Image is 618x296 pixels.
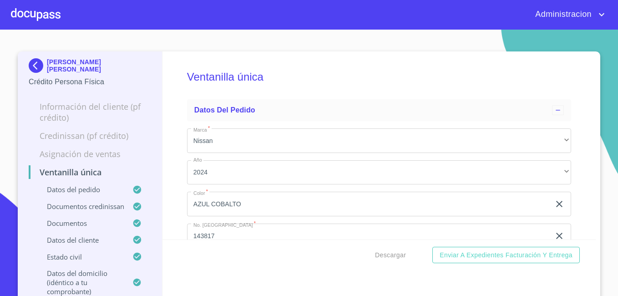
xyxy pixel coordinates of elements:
button: clear input [554,230,565,241]
p: Datos del pedido [29,185,132,194]
p: Información del cliente (PF crédito) [29,101,151,123]
p: Ventanilla única [29,167,151,178]
button: Enviar a Expedientes Facturación y Entrega [432,247,580,264]
span: Enviar a Expedientes Facturación y Entrega [440,250,572,261]
h5: Ventanilla única [187,58,571,96]
p: Documentos [29,219,132,228]
p: Datos del domicilio (idéntico a tu comprobante) [29,269,132,296]
p: Credinissan (PF crédito) [29,130,151,141]
p: Estado civil [29,252,132,261]
p: [PERSON_NAME] [PERSON_NAME] [47,58,151,73]
img: Docupass spot blue [29,58,47,73]
span: Datos del pedido [194,106,255,114]
button: clear input [554,199,565,209]
p: Asignación de Ventas [29,148,151,159]
span: Administracion [528,7,596,22]
span: Descargar [375,250,406,261]
p: Documentos CrediNissan [29,202,132,211]
div: [PERSON_NAME] [PERSON_NAME] [29,58,151,77]
div: Datos del pedido [187,99,571,121]
p: Crédito Persona Física [29,77,151,87]
div: Nissan [187,128,571,153]
button: Descargar [371,247,410,264]
div: 2024 [187,160,571,185]
button: account of current user [528,7,607,22]
p: Datos del cliente [29,235,132,245]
